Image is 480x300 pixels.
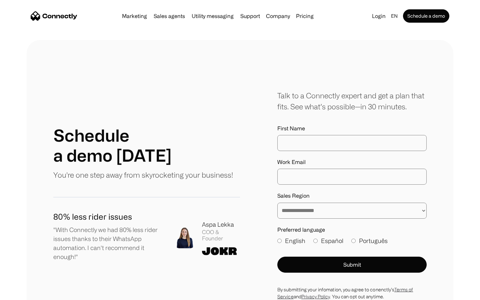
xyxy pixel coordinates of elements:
label: Sales Region [277,193,427,199]
div: COO & Founder [202,229,240,242]
label: Preferred language [277,227,427,233]
a: Schedule a demo [403,9,449,23]
p: "With Connectly we had 80% less rider issues thanks to their WhatsApp automation. I can't recomme... [53,225,163,261]
a: Privacy Policy [301,294,330,299]
a: Login [369,11,388,21]
label: Work Email [277,159,427,165]
aside: Language selected: English [7,288,40,298]
input: Português [351,239,356,243]
a: Utility messaging [189,13,236,19]
input: English [277,239,282,243]
div: Aspa Lekka [202,220,240,229]
p: You're one step away from skyrocketing your business! [53,169,233,180]
input: Español [313,239,318,243]
a: Sales agents [151,13,188,19]
button: Submit [277,257,427,273]
div: By submitting your infomation, you agree to conenctly’s and . You can opt out anytime. [277,286,427,300]
a: Terms of Service [277,287,413,299]
a: Support [238,13,263,19]
a: Pricing [293,13,316,19]
div: Company [266,11,290,21]
label: Español [313,236,343,245]
div: en [391,11,398,21]
label: English [277,236,305,245]
div: Talk to a Connectly expert and get a plan that fits. See what’s possible—in 30 minutes. [277,90,427,112]
h1: 80% less rider issues [53,211,163,223]
label: First Name [277,125,427,132]
a: Marketing [119,13,150,19]
ul: Language list [13,288,40,298]
label: Português [351,236,388,245]
h1: Schedule a demo [DATE] [53,125,172,165]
